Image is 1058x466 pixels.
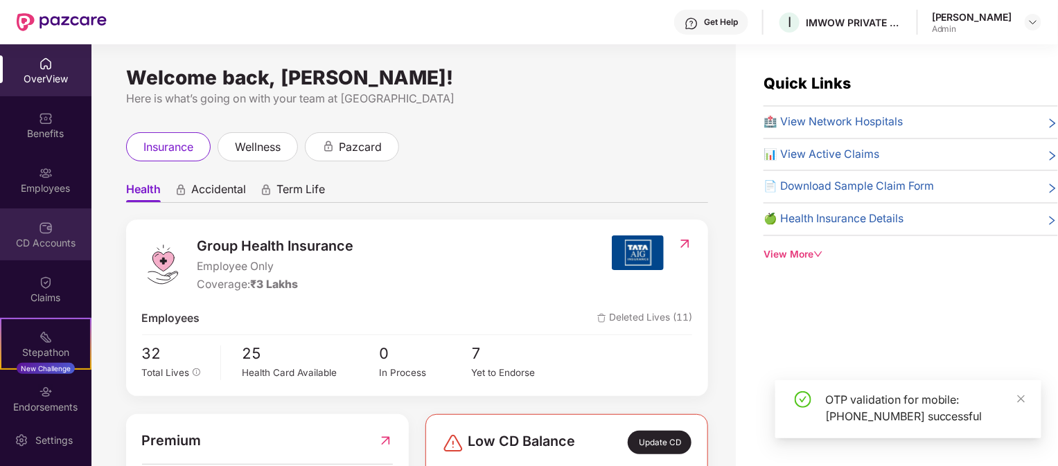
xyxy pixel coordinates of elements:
span: Accidental [191,182,246,202]
img: svg+xml;base64,PHN2ZyBpZD0iQ0RfQWNjb3VudHMiIGRhdGEtbmFtZT0iQ0QgQWNjb3VudHMiIHhtbG5zPSJodHRwOi8vd3... [39,221,53,235]
span: Deleted Lives (11) [597,310,692,328]
div: IMWOW PRIVATE LIMITED [806,16,903,29]
img: svg+xml;base64,PHN2ZyBpZD0iRHJvcGRvd24tMzJ4MzIiIHhtbG5zPSJodHRwOi8vd3d3LnczLm9yZy8yMDAwL3N2ZyIgd2... [1028,17,1039,28]
img: svg+xml;base64,PHN2ZyBpZD0iSGVscC0zMngzMiIgeG1sbnM9Imh0dHA6Ly93d3cudzMub3JnLzIwMDAvc3ZnIiB3aWR0aD... [685,17,698,30]
span: Premium [142,430,202,451]
div: Health Card Available [242,366,380,380]
div: New Challenge [17,363,75,374]
span: pazcard [339,138,382,156]
div: Welcome back, [PERSON_NAME]! [126,72,708,83]
span: 32 [142,342,211,366]
div: OTP validation for mobile: [PHONE_NUMBER] successful [825,391,1025,424]
div: Settings [31,433,77,447]
span: 25 [242,342,380,366]
img: deleteIcon [597,314,606,323]
span: Employee Only [197,258,354,276]
span: ₹3 Lakhs [251,278,299,291]
div: Admin [932,24,1012,35]
span: 🍏 Health Insurance Details [764,210,903,228]
img: New Pazcare Logo [17,13,107,31]
span: wellness [235,138,281,156]
img: svg+xml;base64,PHN2ZyBpZD0iU2V0dGluZy0yMHgyMCIgeG1sbnM9Imh0dHA6Ly93d3cudzMub3JnLzIwMDAvc3ZnIiB3aW... [15,433,28,447]
img: svg+xml;base64,PHN2ZyBpZD0iQmVuZWZpdHMiIHhtbG5zPSJodHRwOi8vd3d3LnczLm9yZy8yMDAwL3N2ZyIgd2lkdGg9Ij... [39,111,53,125]
img: svg+xml;base64,PHN2ZyBpZD0iRW5kb3JzZW1lbnRzIiB4bWxucz0iaHR0cDovL3d3dy53My5vcmcvMjAwMC9zdmciIHdpZH... [39,385,53,399]
div: In Process [380,366,471,380]
div: Update CD [628,431,691,454]
div: animation [175,183,187,196]
img: logo [142,244,184,285]
div: Get Help [704,17,738,28]
span: Quick Links [764,74,851,92]
span: 📄 Download Sample Claim Form [764,178,934,195]
span: Low CD Balance [468,431,576,454]
div: animation [260,183,272,196]
span: Group Health Insurance [197,235,354,257]
div: Yet to Endorse [471,366,563,380]
img: RedirectIcon [678,237,692,251]
span: 7 [471,342,563,366]
img: svg+xml;base64,PHN2ZyBpZD0iRW1wbG95ZWVzIiB4bWxucz0iaHR0cDovL3d3dy53My5vcmcvMjAwMC9zdmciIHdpZHRoPS... [39,166,53,180]
span: info-circle [193,368,201,377]
div: [PERSON_NAME] [932,10,1012,24]
span: right [1047,116,1058,131]
div: View More [764,247,1058,262]
span: Employees [142,310,200,328]
span: check-circle [795,391,811,408]
div: Stepathon [1,346,90,359]
img: insurerIcon [612,235,664,270]
div: Here is what’s going on with your team at [GEOGRAPHIC_DATA] [126,90,708,107]
span: Total Lives [142,367,190,378]
span: Term Life [276,182,325,202]
span: close [1016,394,1026,404]
span: right [1047,149,1058,163]
span: right [1047,181,1058,195]
img: svg+xml;base64,PHN2ZyBpZD0iRGFuZ2VyLTMyeDMyIiB4bWxucz0iaHR0cDovL3d3dy53My5vcmcvMjAwMC9zdmciIHdpZH... [442,432,464,454]
img: RedirectIcon [378,430,393,451]
img: svg+xml;base64,PHN2ZyBpZD0iQ2xhaW0iIHhtbG5zPSJodHRwOi8vd3d3LnczLm9yZy8yMDAwL3N2ZyIgd2lkdGg9IjIwIi... [39,276,53,289]
span: Health [126,182,161,202]
span: I [788,14,791,30]
img: svg+xml;base64,PHN2ZyBpZD0iSG9tZSIgeG1sbnM9Imh0dHA6Ly93d3cudzMub3JnLzIwMDAvc3ZnIiB3aWR0aD0iMjAiIG... [39,57,53,71]
span: 🏥 View Network Hospitals [764,114,903,131]
img: svg+xml;base64,PHN2ZyB4bWxucz0iaHR0cDovL3d3dy53My5vcmcvMjAwMC9zdmciIHdpZHRoPSIyMSIgaGVpZ2h0PSIyMC... [39,330,53,344]
div: animation [322,140,335,152]
span: 0 [380,342,471,366]
div: Coverage: [197,276,354,294]
span: insurance [143,138,193,156]
span: down [813,249,823,259]
span: right [1047,213,1058,228]
span: 📊 View Active Claims [764,146,879,163]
